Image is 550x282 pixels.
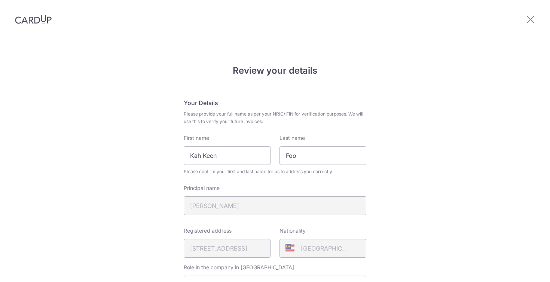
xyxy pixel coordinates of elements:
input: First Name [184,146,271,165]
span: Please confirm your first and last name for us to address you correctly [184,168,366,175]
img: CardUp [15,15,52,24]
input: Last name [279,146,366,165]
label: First name [184,134,209,142]
span: Please provide your full name as per your NRIC/ FIN for verification purposes. We will use this t... [184,110,366,125]
label: Principal name [184,184,220,192]
h5: Your Details [184,98,366,107]
label: Registered address [184,227,232,235]
h4: Review your details [184,64,366,77]
label: Last name [279,134,305,142]
label: Role in the company in [GEOGRAPHIC_DATA] [184,264,294,271]
label: Nationality [279,227,306,235]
